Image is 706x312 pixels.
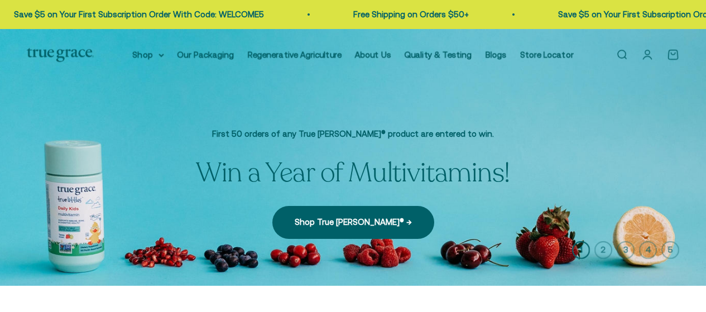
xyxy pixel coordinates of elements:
button: 3 [617,241,635,259]
p: Save $5 on Your First Subscription Order With Code: WELCOME5 [13,8,263,21]
a: Shop True [PERSON_NAME]® → [272,206,434,238]
a: About Us [355,50,391,59]
a: Quality & Testing [405,50,472,59]
a: Blogs [486,50,507,59]
button: 1 [572,241,590,259]
a: Regenerative Agriculture [248,50,342,59]
p: First 50 orders of any True [PERSON_NAME]® product are entered to win. [196,127,510,141]
a: Store Locator [520,50,574,59]
summary: Shop [133,48,164,61]
a: Our Packaging [177,50,234,59]
split-lines: Win a Year of Multivitamins! [196,155,510,191]
button: 4 [639,241,657,259]
a: Free Shipping on Orders $50+ [352,9,468,19]
button: 2 [594,241,612,259]
button: 5 [661,241,679,259]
